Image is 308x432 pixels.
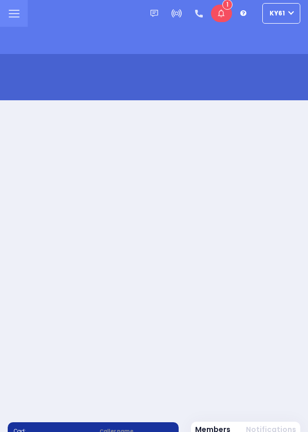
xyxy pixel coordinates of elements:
img: message.svg [150,10,158,17]
button: KY61 [262,3,300,24]
span: KY61 [269,9,285,18]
